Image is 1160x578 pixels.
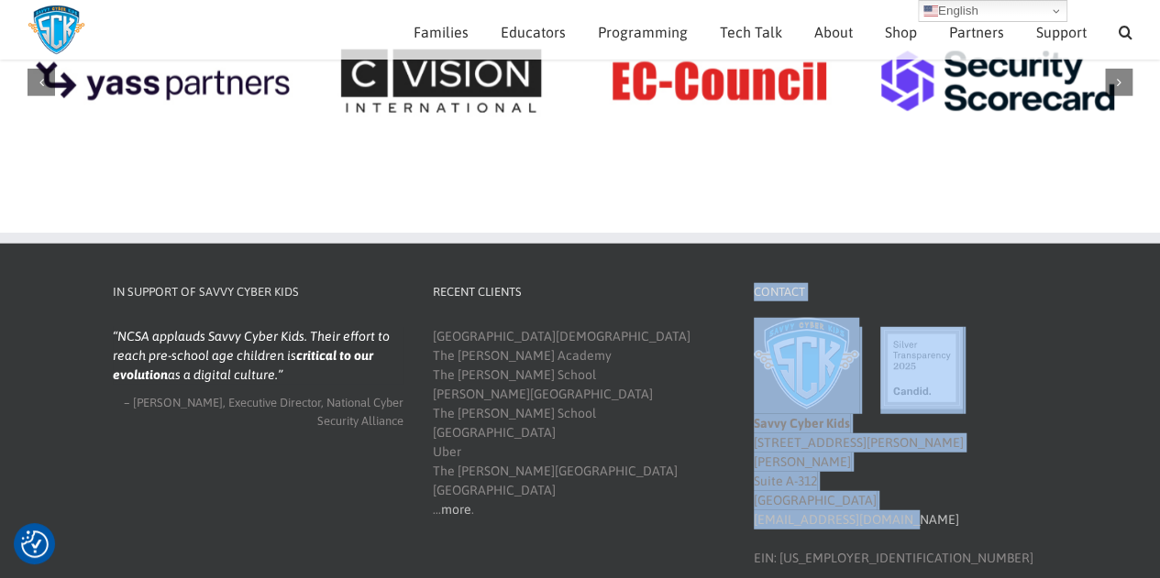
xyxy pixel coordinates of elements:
[306,31,576,131] img: C Vision
[585,31,855,131] img: EC-Council
[28,31,297,134] div: 4 / 9
[585,31,855,134] div: 6 / 9
[720,25,782,39] span: Tech Talk
[863,31,1132,131] img: Security Scorecard
[414,25,469,39] span: Families
[880,327,963,409] img: candid-seal-silver-2025.svg
[113,283,404,301] h4: In Support of Savvy Cyber Kids
[754,318,859,409] img: Savvy Cyber Kids
[598,25,688,39] span: Programming
[754,416,850,431] b: Savvy Cyber Kids
[306,31,576,134] div: 5 / 9
[885,25,917,39] span: Shop
[754,327,1045,568] div: [STREET_ADDRESS][PERSON_NAME][PERSON_NAME] Suite A-312 [GEOGRAPHIC_DATA] EIN: [US_EMPLOYER_IDENTI...
[21,530,49,558] img: Revisit consent button
[754,512,959,527] a: [EMAIL_ADDRESS][DOMAIN_NAME]
[433,283,724,301] h4: Recent Clients
[923,4,938,18] img: en
[1105,69,1132,96] div: Next slide
[228,396,321,409] span: Executive Director
[28,69,55,96] div: Previous slide
[501,25,566,39] span: Educators
[949,25,1004,39] span: Partners
[28,5,85,55] img: Savvy Cyber Kids Logo
[441,502,471,517] a: more
[1036,25,1087,39] span: Support
[133,396,223,409] span: [PERSON_NAME]
[317,396,403,428] span: National Cyber Security Alliance
[863,31,1132,134] div: 7 / 9
[814,25,853,39] span: About
[433,327,724,519] div: [GEOGRAPHIC_DATA][DEMOGRAPHIC_DATA] The [PERSON_NAME] Academy The [PERSON_NAME] School [PERSON_NA...
[28,31,297,131] img: Yass Partners
[113,327,404,385] blockquote: NCSA applauds Savvy Cyber Kids. Their effort to reach pre-school age children is as a digital cul...
[21,530,49,558] button: Consent Preferences
[754,283,1045,301] h4: Contact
